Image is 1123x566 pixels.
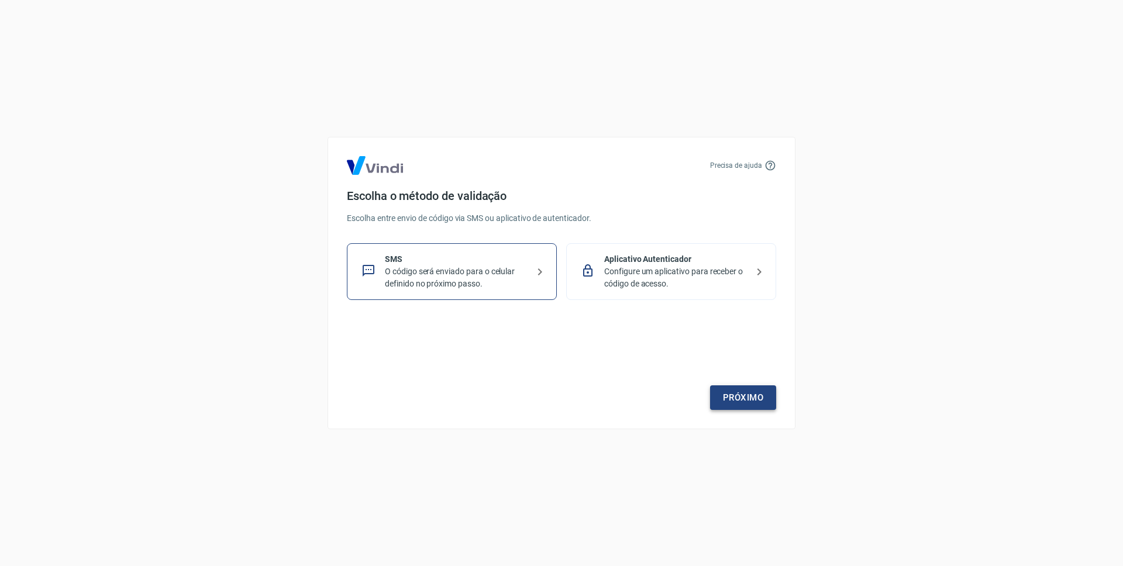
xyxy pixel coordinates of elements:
[385,253,528,265] p: SMS
[347,212,776,225] p: Escolha entre envio de código via SMS ou aplicativo de autenticador.
[604,253,747,265] p: Aplicativo Autenticador
[347,189,776,203] h4: Escolha o método de validação
[347,156,403,175] img: Logo Vind
[385,265,528,290] p: O código será enviado para o celular definido no próximo passo.
[604,265,747,290] p: Configure um aplicativo para receber o código de acesso.
[347,243,557,300] div: SMSO código será enviado para o celular definido no próximo passo.
[710,385,776,410] a: Próximo
[566,243,776,300] div: Aplicativo AutenticadorConfigure um aplicativo para receber o código de acesso.
[710,160,762,171] p: Precisa de ajuda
